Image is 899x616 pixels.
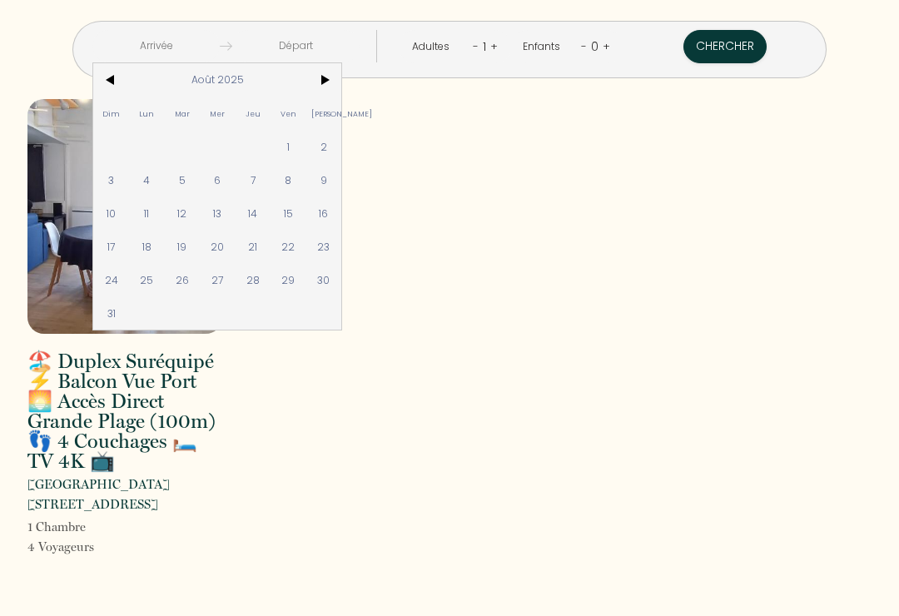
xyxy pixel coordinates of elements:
[236,230,271,263] span: 21
[164,97,200,130] span: Mar
[306,130,342,163] span: 2
[236,163,271,196] span: 7
[236,196,271,230] span: 14
[129,163,165,196] span: 4
[412,39,455,55] div: Adultes
[587,33,603,60] div: 0
[271,230,306,263] span: 22
[129,63,306,97] span: Août 2025
[306,196,342,230] span: 16
[306,63,342,97] span: >
[683,30,767,63] button: Chercher
[164,196,200,230] span: 12
[164,263,200,296] span: 26
[27,517,94,537] p: 1 Chambre
[93,163,129,196] span: 3
[232,30,360,62] input: Départ
[200,230,236,263] span: 20
[92,30,220,62] input: Arrivée
[200,163,236,196] span: 6
[129,97,165,130] span: Lun
[473,38,479,54] a: -
[27,99,222,334] img: rental-image
[93,97,129,130] span: Dim
[306,230,342,263] span: 23
[306,163,342,196] span: 9
[93,63,129,97] span: <
[271,130,306,163] span: 1
[164,230,200,263] span: 19
[200,263,236,296] span: 27
[129,230,165,263] span: 18
[236,263,271,296] span: 28
[93,230,129,263] span: 17
[200,196,236,230] span: 13
[129,263,165,296] span: 25
[581,38,587,54] a: -
[200,97,236,130] span: Mer
[306,97,342,130] span: [PERSON_NAME]
[27,351,222,471] h2: 🏖️ Duplex Suréquipé ⚡ Balcon Vue Port 🌅 Accès Direct Grande Plage (100m) 👣 4 Couchages 🛏️ TV 4K 📺
[93,296,129,330] span: 31
[236,97,271,130] span: Jeu
[164,163,200,196] span: 5
[306,263,342,296] span: 30
[129,196,165,230] span: 11
[479,33,490,60] div: 1
[89,539,94,554] span: s
[271,97,306,130] span: Ven
[603,38,610,54] a: +
[271,263,306,296] span: 29
[271,196,306,230] span: 15
[27,474,222,514] p: [GEOGRAPHIC_DATA][STREET_ADDRESS]
[271,163,306,196] span: 8
[490,38,498,54] a: +
[93,196,129,230] span: 10
[220,40,232,52] img: guests
[523,39,566,55] div: Enfants
[27,537,94,557] p: 4 Voyageur
[93,263,129,296] span: 24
